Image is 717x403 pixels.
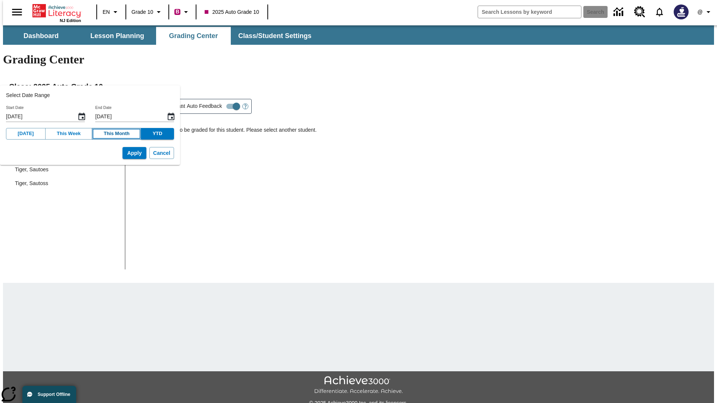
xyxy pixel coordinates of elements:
div: Tiger, Sautoss [9,176,125,190]
h2: Select Date Range [6,91,174,99]
span: 2025 Auto Grade 10 [205,8,259,16]
button: Open side menu [6,1,28,23]
p: There is no work to be graded for this student. Please select another student. [138,126,708,140]
a: Home [32,3,81,18]
button: Class/Student Settings [232,27,317,45]
button: Cancel [149,147,174,159]
div: Home [32,3,81,23]
span: NJ Edition [60,18,81,23]
button: Grade: Grade 10, Select a grade [128,5,166,19]
label: Start Date [6,105,24,110]
button: YTD [141,128,174,140]
img: Avatar [674,4,689,19]
div: SubNavbar [3,27,318,45]
button: Start Date, Choose date, July 1, 2025, Selected [74,109,89,124]
span: Grade 10 [131,8,153,16]
label: End Date [95,105,112,110]
button: Support Offline [22,386,76,403]
div: SubNavbar [3,25,714,45]
span: Dashboard [24,32,59,40]
img: Achieve3000 Differentiate Accelerate Achieve [314,376,403,395]
a: Notifications [650,2,669,22]
div: Tiger, Sautoss [15,179,48,187]
button: Lesson Planning [80,27,155,45]
button: Grading Center [156,27,231,45]
button: This Month [92,128,141,140]
button: Language: EN, Select a language [99,5,123,19]
span: B [176,7,179,16]
span: Auto Feedback [187,102,222,110]
button: Open Help for Writing Assistant [239,99,251,113]
button: [DATE] [6,128,46,140]
div: Tiger, Sautoes [9,163,125,176]
button: This Week [45,128,93,140]
span: Grading Center [169,32,218,40]
button: Apply [122,147,146,159]
div: Tiger, Sautoes [15,166,49,174]
button: End Date, Choose date, September 24, 2025, Selected [164,109,179,124]
span: EN [103,8,110,16]
button: Boost Class color is violet red. Change class color [171,5,193,19]
input: search field [478,6,581,18]
span: Class/Student Settings [238,32,311,40]
span: Support Offline [38,392,70,397]
h2: Class : 2025 Auto Grade 10 [9,81,708,93]
a: Resource Center, Will open in new tab [630,2,650,22]
button: Dashboard [4,27,78,45]
a: Data Center [609,2,630,22]
span: Lesson Planning [90,32,144,40]
button: Profile/Settings [693,5,717,19]
h1: Grading Center [3,53,714,66]
button: Select a new avatar [669,2,693,22]
span: @ [697,8,702,16]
